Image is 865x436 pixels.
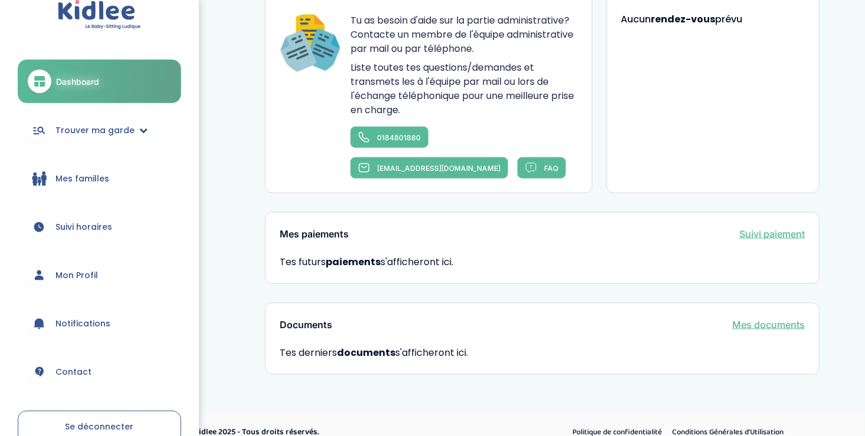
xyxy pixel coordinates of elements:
[18,109,181,151] a: Trouver ma garde
[55,366,91,378] span: Contact
[280,14,341,75] img: Happiness Officer
[337,346,395,359] strong: documents
[739,227,805,241] a: Suivi paiement
[350,157,508,179] a: [EMAIL_ADDRESS][DOMAIN_NAME]
[280,229,349,240] h3: Mes paiements
[377,164,500,173] span: [EMAIL_ADDRESS][DOMAIN_NAME]
[732,318,805,332] a: Mes documents
[18,351,181,393] a: Contact
[280,320,332,331] h3: Documents
[55,269,98,282] span: Mon Profil
[18,302,181,345] a: Notifications
[350,127,428,148] a: 0184801880
[621,12,743,26] span: Aucun prévu
[280,346,805,360] span: Tes derniers s'afficheront ici.
[350,61,577,117] p: Liste toutes tes questions/demandes et transmets les à l'équipe par mail ou lors de l'échange tél...
[18,206,181,248] a: Suivi horaires
[55,173,109,185] span: Mes familles
[377,133,421,142] span: 0184801880
[55,221,112,233] span: Suivi horaires
[18,254,181,296] a: Mon Profil
[65,421,134,432] span: Se déconnecter
[18,157,181,200] a: Mes familles
[55,124,135,137] span: Trouver ma garde
[517,157,566,179] a: FAQ
[651,12,716,26] strong: rendez-vous
[544,164,558,173] span: FAQ
[280,255,453,269] span: Tes futurs s'afficheront ici.
[326,255,381,269] strong: paiements
[350,14,577,56] p: Tu as besoin d'aide sur la partie administrative? Contacte un membre de l'équipe administrative p...
[55,318,110,330] span: Notifications
[18,60,181,103] a: Dashboard
[56,75,99,88] span: Dashboard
